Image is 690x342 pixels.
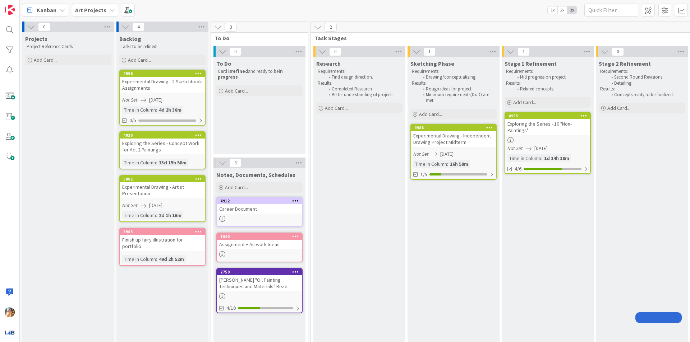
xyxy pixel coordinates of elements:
[607,74,684,80] li: Second Round Revisions
[149,96,162,104] span: [DATE]
[612,47,624,56] span: 0
[515,165,521,173] span: 4/6
[38,23,50,31] span: 0
[607,80,684,86] li: Detailing
[123,71,205,76] div: 4996
[218,69,301,80] p: Card is and ready to be
[217,275,302,291] div: [PERSON_NAME] "Oil Painting Techniques and Materials" Read
[419,86,496,92] li: Rough ideas for project
[413,160,447,168] div: Time in Column
[419,74,496,80] li: Drawing/conceptualizing
[220,234,302,239] div: 1640
[420,171,427,178] span: 1/5
[156,211,157,219] span: :
[507,154,541,162] div: Time in Column
[440,150,454,158] span: [DATE]
[534,145,548,152] span: [DATE]
[120,235,205,251] div: Finish up fairy illustration for portfolio
[541,154,542,162] span: :
[122,159,156,167] div: Time in Column
[419,111,442,117] span: Add Card...
[329,47,341,56] span: 0
[216,171,295,178] span: Notes, Documents, Schedules
[217,198,302,214] div: 4912Career Document
[132,23,144,31] span: 4
[218,68,284,80] strong: in progress
[505,119,590,135] div: Exploring the Series - 10 "Non-Paintings"
[120,229,205,235] div: 3963
[229,47,241,56] span: 0
[599,60,651,67] span: Stage 2 Refinement
[122,106,156,114] div: Time in Column
[5,307,15,317] img: JF
[215,34,299,42] span: To Do
[156,255,157,263] span: :
[225,184,248,191] span: Add Card...
[217,269,302,275] div: 2759
[600,86,684,92] p: Results:
[513,99,536,106] span: Add Card...
[505,60,557,67] span: Stage 1 Refinement
[584,4,638,17] input: Quick Filter...
[120,132,205,154] div: 4930Exploring the Series - Concept Work for Act 2 Paintings
[220,270,302,275] div: 2759
[5,327,15,337] img: avatar
[217,240,302,249] div: Assignment + Artwork Ideas
[123,177,205,182] div: 5002
[120,77,205,93] div: Experimental Drawing - 2 Sketchbook Assignments
[120,182,205,198] div: Experimental Drawing - Artist Presentation
[217,204,302,214] div: Career Document
[411,125,496,147] div: 4988Experimental Drawing - Independent Drawing Project Midterm
[75,6,106,14] b: Art Projects
[325,105,348,111] span: Add Card...
[412,80,495,86] p: Results:
[447,160,448,168] span: :
[122,255,156,263] div: Time in Column
[225,23,237,32] span: 3
[226,304,236,312] span: 4/10
[156,106,157,114] span: :
[231,68,248,74] strong: refined
[506,69,589,74] p: Requirements:
[513,74,590,80] li: Mid progress on project
[217,198,302,204] div: 4912
[217,233,302,240] div: 1640
[122,97,138,103] i: Not Set
[217,269,302,291] div: 2759[PERSON_NAME] "Oil Painting Techniques and Materials" Read
[120,70,205,77] div: 4996
[128,57,151,63] span: Add Card...
[505,113,590,135] div: 4995Exploring the Series - 10 "Non-Paintings"
[325,86,401,92] li: Completed Research
[318,69,401,74] p: Requirements:
[412,69,495,74] p: Requirements:
[120,70,205,93] div: 4996Experimental Drawing - 2 Sketchbook Assignments
[120,229,205,251] div: 3963Finish up fairy illustration for portfolio
[414,125,496,130] div: 4988
[225,88,248,94] span: Add Card...
[120,139,205,154] div: Exploring the Series - Concept Work for Act 2 Paintings
[423,47,436,56] span: 1
[607,105,630,111] span: Add Card...
[156,159,157,167] span: :
[157,255,186,263] div: 49d 2h 52m
[542,154,571,162] div: 1d 14h 18m
[157,106,183,114] div: 4d 2h 36m
[27,44,110,50] p: Project Reference Cards
[411,125,496,131] div: 4988
[34,57,57,63] span: Add Card...
[129,117,136,124] span: 0/5
[316,60,341,67] span: Research
[507,145,523,151] i: Not Set
[517,47,530,56] span: 1
[325,23,337,32] span: 2
[509,113,590,118] div: 4995
[448,160,470,168] div: 16h 58m
[217,233,302,249] div: 1640Assignment + Artwork Ideas
[419,92,496,104] li: Minimum requirements(DoD) are met
[119,35,141,42] span: Backlog
[600,69,684,74] p: Requirements:
[120,132,205,139] div: 4930
[506,80,589,86] p: Results:
[325,92,401,98] li: Better understanding of project.
[413,151,429,157] i: Not Set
